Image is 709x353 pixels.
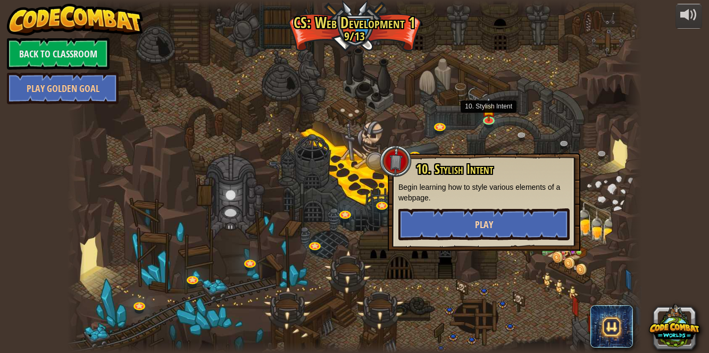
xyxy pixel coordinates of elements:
[398,208,570,240] button: Play
[7,4,143,36] img: CodeCombat - Learn how to code by playing a game
[416,160,493,178] span: 10. Stylish Intent
[675,4,702,29] button: Adjust volume
[7,72,119,104] a: Play Golden Goal
[398,182,570,203] p: Begin learning how to style various elements of a webpage.
[7,38,110,70] a: Back to Classroom
[482,97,496,122] img: level-banner-started.png
[475,218,493,231] span: Play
